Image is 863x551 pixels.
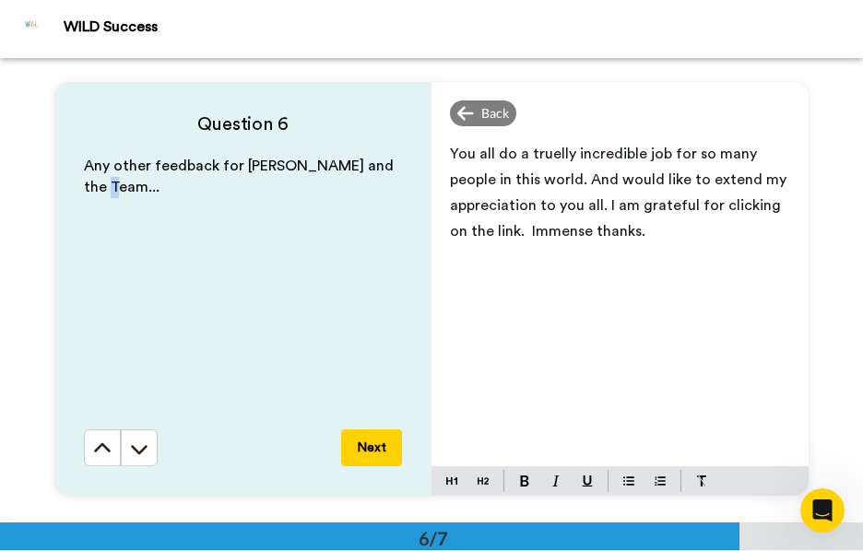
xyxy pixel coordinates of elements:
iframe: Intercom live chat [800,488,845,533]
img: bold-mark.svg [520,475,529,487]
div: 6/7 [389,525,478,551]
img: Profile Image [10,6,54,51]
img: heading-two-block.svg [478,474,489,488]
div: Back [450,100,516,126]
h4: Question 6 [84,111,402,137]
button: Next [341,429,402,466]
span: Back [481,104,509,123]
img: heading-one-block.svg [446,474,457,488]
img: italic-mark.svg [552,475,560,487]
img: bulleted-block.svg [623,474,634,488]
img: underline-mark.svg [582,475,593,487]
img: clear-format.svg [696,475,707,487]
img: numbered-block.svg [655,474,666,488]
span: You all do a truelly incredible job for so many people in this world. And would like to extend my... [450,147,790,239]
div: WILD Success [64,18,862,36]
span: Any other feedback for [PERSON_NAME] and the Team... [84,158,397,194]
